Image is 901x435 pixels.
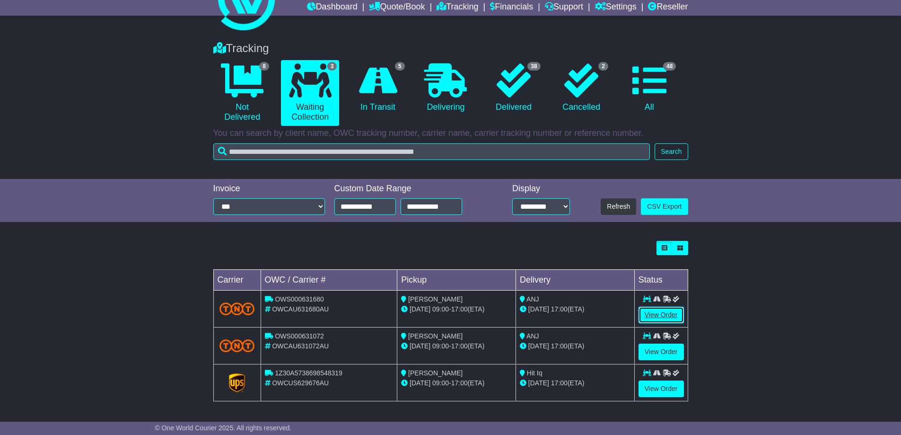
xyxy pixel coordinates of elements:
img: TNT_Domestic.png [219,302,255,315]
a: View Order [639,307,684,323]
div: Display [512,184,570,194]
span: [DATE] [528,342,549,350]
span: 17:00 [551,379,568,387]
span: 3 [327,62,337,71]
span: [DATE] [528,305,549,313]
span: 17:00 [551,305,568,313]
span: OWCAU631072AU [272,342,329,350]
button: Search [655,143,688,160]
span: [PERSON_NAME] [408,295,463,303]
span: [PERSON_NAME] [408,332,463,340]
div: Invoice [213,184,325,194]
div: - (ETA) [401,378,512,388]
a: Delivering [417,60,475,116]
span: OWCUS629676AU [272,379,329,387]
div: Tracking [209,42,693,55]
span: ANJ [526,295,539,303]
a: 5 In Transit [349,60,407,116]
div: - (ETA) [401,341,512,351]
button: Refresh [601,198,636,215]
a: CSV Export [641,198,688,215]
img: GetCarrierServiceLogo [229,373,245,392]
div: Custom Date Range [334,184,486,194]
span: 38 [527,62,540,71]
span: 17:00 [451,379,468,387]
span: 09:00 [432,305,449,313]
td: Carrier [213,270,261,291]
span: [DATE] [528,379,549,387]
td: OWC / Carrier # [261,270,397,291]
td: Status [634,270,688,291]
a: 48 All [620,60,678,116]
div: (ETA) [520,341,630,351]
p: You can search by client name, OWC tracking number, carrier name, carrier tracking number or refe... [213,128,688,139]
a: 38 Delivered [484,60,542,116]
div: (ETA) [520,378,630,388]
a: View Order [639,381,684,397]
span: © One World Courier 2025. All rights reserved. [155,424,292,432]
div: - (ETA) [401,304,512,314]
span: 17:00 [451,305,468,313]
span: OWCAU631680AU [272,305,329,313]
span: 48 [663,62,676,71]
td: Pickup [397,270,516,291]
span: ANJ [526,332,539,340]
span: 17:00 [551,342,568,350]
span: Hit Iq [527,369,542,377]
a: 8 Not Delivered [213,60,271,126]
span: 8 [259,62,269,71]
span: [DATE] [410,342,430,350]
td: Delivery [516,270,634,291]
span: 1Z30A5738698548319 [275,369,342,377]
span: [PERSON_NAME] [408,369,463,377]
span: 09:00 [432,379,449,387]
span: 17:00 [451,342,468,350]
div: (ETA) [520,304,630,314]
span: [DATE] [410,379,430,387]
span: OWS000631072 [275,332,324,340]
span: 2 [598,62,608,71]
img: TNT_Domestic.png [219,339,255,352]
a: 3 Waiting Collection [281,60,339,126]
span: 5 [395,62,405,71]
span: [DATE] [410,305,430,313]
a: View Order [639,344,684,360]
span: 09:00 [432,342,449,350]
span: OWS000631680 [275,295,324,303]
a: 2 Cancelled [552,60,611,116]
